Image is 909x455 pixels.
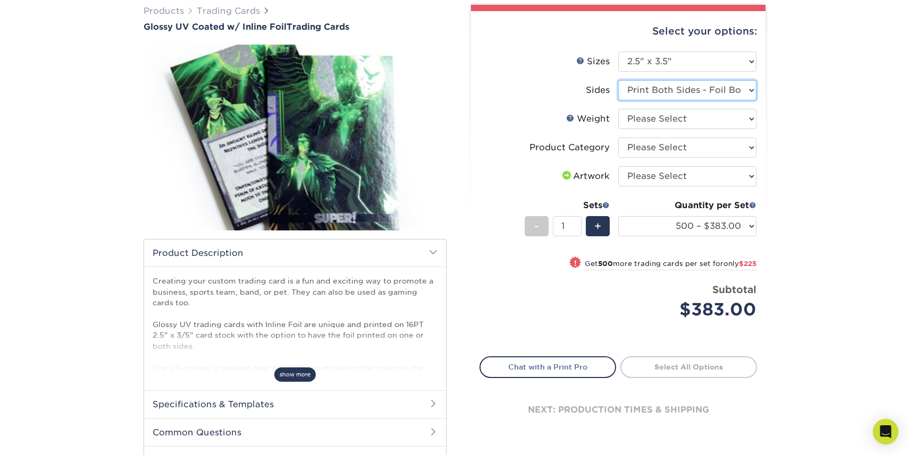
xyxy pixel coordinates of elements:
[618,199,756,212] div: Quantity per Set
[576,55,610,68] div: Sizes
[197,6,260,16] a: Trading Cards
[566,113,610,125] div: Weight
[626,297,756,322] div: $383.00
[529,141,610,154] div: Product Category
[144,22,287,32] span: Glossy UV Coated w/ Inline Foil
[479,356,616,377] a: Chat with a Print Pro
[144,418,446,446] h2: Common Questions
[723,260,756,268] span: only
[712,284,756,295] strong: Subtotal
[144,390,446,418] h2: Specifications & Templates
[585,260,756,270] small: Get more trading cards per set for
[594,218,601,234] span: +
[479,11,757,51] div: Select your options:
[586,84,610,97] div: Sides
[144,6,184,16] a: Products
[144,22,447,32] a: Glossy UV Coated w/ Inline FoilTrading Cards
[574,257,577,269] span: !
[525,199,610,212] div: Sets
[144,33,447,242] img: Glossy UV Coated w/ Inline Foil 01
[560,170,610,183] div: Artwork
[144,239,446,267] h2: Product Description
[620,356,757,377] a: Select All Options
[479,378,757,442] div: next: production times & shipping
[153,276,437,394] p: Creating your custom trading card is a fun and exciting way to promote a business, sports team, b...
[534,218,539,234] span: -
[598,260,613,268] strong: 500
[739,260,756,268] span: $225
[873,419,898,444] div: Open Intercom Messenger
[274,367,316,382] span: show more
[144,22,447,32] h1: Trading Cards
